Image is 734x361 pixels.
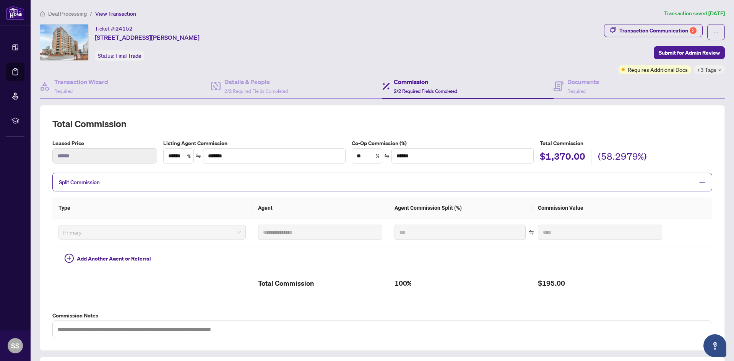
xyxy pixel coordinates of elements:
span: Deal Processing [48,10,87,17]
span: Submit for Admin Review [659,47,720,59]
span: Final Trade [115,52,141,59]
span: down [718,68,722,72]
h4: Transaction Wizard [54,77,108,86]
h4: Documents [567,77,599,86]
h2: $195.00 [538,277,662,290]
th: Type [52,197,252,219]
span: plus-circle [65,254,74,263]
span: home [40,11,45,16]
button: Open asap [703,334,726,357]
h4: Details & People [224,77,288,86]
img: IMG-N11960766_1.jpg [40,24,88,60]
div: Status: [95,50,145,61]
div: 2 [690,27,697,34]
th: Commission Value [532,197,668,219]
span: 2/2 Required Fields Completed [224,88,288,94]
span: [STREET_ADDRESS][PERSON_NAME] [95,33,200,42]
button: Submit for Admin Review [654,46,725,59]
h2: (58.2979%) [598,150,647,165]
button: Add Another Agent or Referral [58,253,157,265]
span: 2/2 Required Fields Completed [394,88,457,94]
label: Commission Notes [52,311,712,320]
div: Ticket #: [95,24,133,33]
span: Required [54,88,73,94]
h2: 100% [395,277,526,290]
div: Transaction Communication [619,24,697,37]
label: Co-Op Commission (%) [352,139,534,147]
h2: $1,370.00 [540,150,585,165]
span: ellipsis [713,29,719,35]
span: minus [699,179,706,186]
label: Leased Price [52,139,157,147]
h4: Commission [394,77,457,86]
span: Requires Additional Docs [628,65,688,74]
span: SS [11,340,19,351]
li: / [90,9,92,18]
span: Add Another Agent or Referral [77,254,151,263]
img: logo [6,6,24,20]
span: Split Commission [59,179,100,186]
h2: Total Commission [258,277,382,290]
div: Split Commission [52,173,712,191]
label: Listing Agent Commission [163,139,346,147]
span: +3 Tags [697,65,716,74]
h2: Total Commission [52,118,712,130]
article: Transaction saved [DATE] [664,9,725,18]
span: 24152 [115,25,133,32]
span: Required [567,88,586,94]
span: View Transaction [95,10,136,17]
span: swap [384,153,390,159]
span: swap [196,153,201,159]
span: swap [529,230,534,235]
th: Agent [252,197,388,219]
span: Primary [63,227,241,238]
button: Transaction Communication2 [604,24,703,37]
th: Agent Commission Split (%) [388,197,532,219]
h5: Total Commission [540,139,712,147]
